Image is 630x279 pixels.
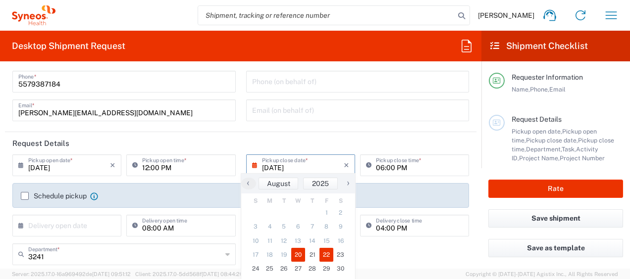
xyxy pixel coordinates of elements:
span: 24 [249,262,263,276]
span: Client: 2025.17.0-5dd568f [135,271,243,277]
span: 4 [263,220,277,233]
span: [PERSON_NAME] [478,11,534,20]
input: Shipment, tracking or reference number [198,6,455,25]
i: × [344,157,349,173]
span: 17 [249,248,263,262]
span: 9 [333,220,348,233]
span: Department, [526,145,562,153]
span: Phone, [530,86,549,93]
span: 1 [319,206,334,220]
button: Save shipment [488,209,623,228]
span: 12 [277,234,291,248]
button: August [259,178,298,189]
span: 6 [291,220,306,233]
span: August [267,180,290,187]
span: 30 [333,262,348,276]
span: 18 [263,248,277,262]
h2: Shipment Checklist [490,40,588,52]
span: 10 [249,234,263,248]
th: weekday [333,196,348,206]
span: 15 [319,234,334,248]
h2: Request Details [12,139,69,148]
span: Requester Information [512,73,583,81]
span: 7 [305,220,319,233]
span: 20 [291,248,306,262]
span: 28 [305,262,319,276]
span: Request Details [512,115,562,123]
span: 25 [263,262,277,276]
bs-datepicker-navigation-view: ​ ​ ​ [241,178,355,189]
th: weekday [291,196,306,206]
span: Server: 2025.17.0-16a969492de [12,271,131,277]
th: weekday [263,196,277,206]
button: 2025 [303,178,338,189]
span: Email [549,86,566,93]
th: weekday [277,196,291,206]
span: 27 [291,262,306,276]
i: × [110,157,115,173]
span: 22 [319,248,334,262]
span: 2025 [312,180,329,187]
span: 13 [291,234,306,248]
th: weekday [249,196,263,206]
span: Name, [512,86,530,93]
span: 14 [305,234,319,248]
th: weekday [319,196,334,206]
span: Pickup close date, [526,137,578,144]
span: 29 [319,262,334,276]
span: 5 [277,220,291,233]
span: Copyright © [DATE]-[DATE] Agistix Inc., All Rights Reserved [466,270,618,279]
span: 16 [333,234,348,248]
span: 21 [305,248,319,262]
span: [DATE] 08:44:20 [202,271,243,277]
button: ‹ [241,178,256,189]
button: › [340,178,355,189]
span: 26 [277,262,291,276]
span: [DATE] 09:51:12 [92,271,131,277]
span: Project Name, [519,154,560,162]
span: 11 [263,234,277,248]
button: Rate [488,180,623,198]
h2: Desktop Shipment Request [12,40,125,52]
span: 19 [277,248,291,262]
span: Project Number [560,154,605,162]
span: ‹ [241,177,256,189]
label: Schedule pickup [21,192,87,200]
span: Task, [562,145,576,153]
span: 23 [333,248,348,262]
span: › [341,177,356,189]
span: 2 [333,206,348,220]
th: weekday [305,196,319,206]
span: Pickup open date, [512,128,562,135]
button: Save as template [488,239,623,257]
span: 8 [319,220,334,233]
span: 3 [249,220,263,233]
